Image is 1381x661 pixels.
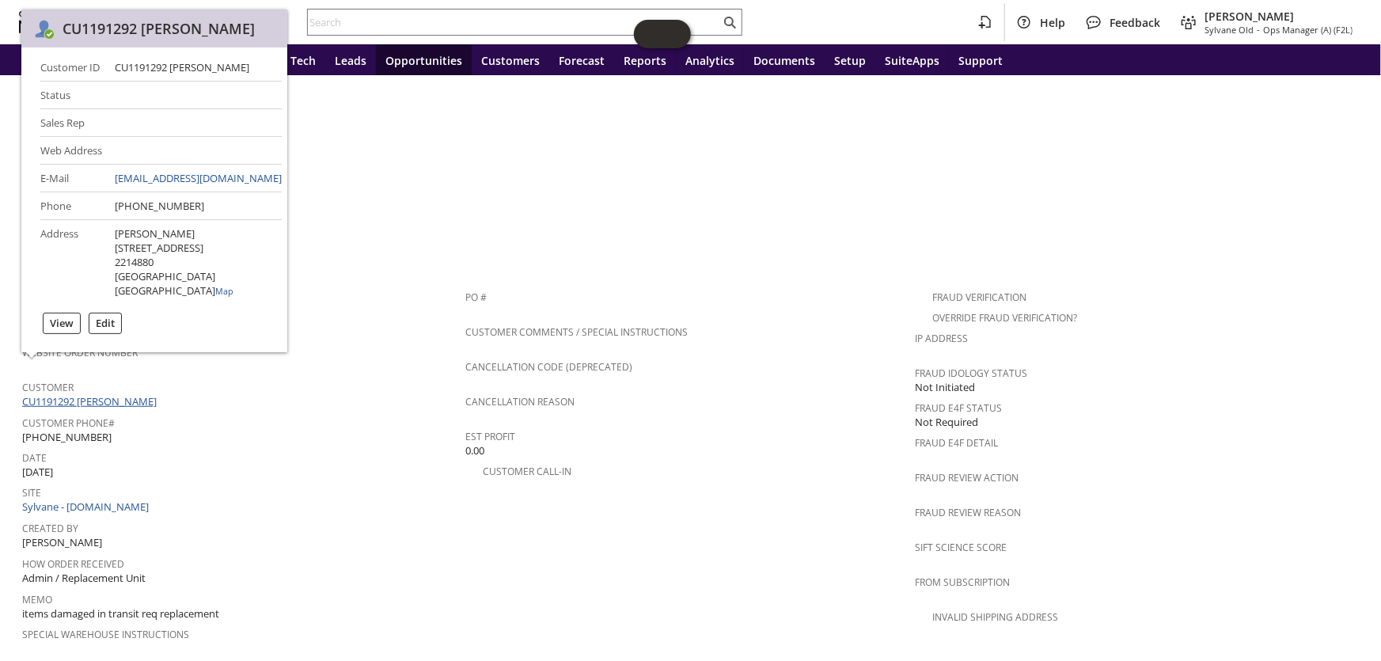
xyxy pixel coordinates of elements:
div: Sales Rep [40,116,102,130]
span: Feedback [1110,15,1160,30]
svg: Search [720,13,739,32]
span: Sylvane Old [1205,24,1254,36]
a: Fraud E4F Status [916,401,1003,415]
iframe: Click here to launch Oracle Guided Learning Help Panel [634,20,691,48]
div: Edit [89,313,122,334]
a: [EMAIL_ADDRESS][DOMAIN_NAME] [115,171,282,185]
a: Analytics [676,44,744,76]
a: Setup [825,44,875,76]
a: Customers [472,44,549,76]
span: Support [958,53,1003,68]
a: IP Address [916,332,969,345]
a: Cancellation Code (deprecated) [465,360,632,374]
a: Fraud Review Action [916,471,1019,484]
label: View [50,316,74,330]
a: Opportunities [376,44,472,76]
div: Phone [40,199,102,213]
div: Status [40,88,102,102]
a: PO # [465,291,487,304]
a: Reports [614,44,676,76]
a: Override Fraud Verification? [933,311,1078,325]
a: Cancellation Reason [465,395,575,408]
span: Admin / Replacement Unit [22,571,146,586]
a: Tech [281,44,325,76]
span: Opportunities [385,53,462,68]
a: SuiteApps [875,44,949,76]
input: Search [308,13,720,32]
a: Map [215,286,233,297]
td: Sales Information [16,261,1365,282]
a: Leads [325,44,376,76]
a: Website Order Number [22,346,138,359]
a: Fraud Verification [933,291,1027,304]
span: Reports [624,53,666,68]
div: CU1191292 [PERSON_NAME] [115,60,249,74]
a: Invalid Shipping Address [933,610,1059,624]
a: Customer Call-in [483,465,571,478]
a: Est Profit [465,430,515,443]
a: How Order Received [22,557,124,571]
a: Sylvane - [DOMAIN_NAME] [22,500,153,514]
span: Forecast [559,53,605,68]
div: Customer ID [40,60,102,74]
a: Created By [22,522,78,535]
span: 0.00 [465,443,484,458]
span: Documents [753,53,815,68]
span: Leads [335,53,366,68]
a: Fraud E4F Detail [916,436,999,450]
a: Customer Comments / Special Instructions [465,325,688,339]
div: CU1191292 [PERSON_NAME] [63,19,255,38]
a: Fraud Idology Status [916,367,1028,380]
span: Tech [290,53,316,68]
div: Address [40,226,102,241]
a: Memo [22,593,52,606]
div: Web Address [40,143,102,158]
div: Sales Information [16,261,1359,282]
span: [PHONE_NUMBER] [22,430,112,445]
span: - [1257,24,1260,36]
svg: logo [19,11,82,33]
a: Documents [744,44,825,76]
span: Not Required [916,415,979,430]
a: Customer Phone# [22,416,115,430]
span: [PERSON_NAME] [22,535,102,550]
a: Fraud Review Reason [916,506,1022,519]
span: SuiteApps [885,53,939,68]
span: items damaged in transit req replacement [22,606,219,621]
a: Site [22,486,41,500]
div: E-Mail [40,171,102,185]
span: [DATE] [22,465,53,480]
a: CU1191292 [PERSON_NAME] [22,394,161,408]
span: Help [1040,15,1065,30]
span: Setup [834,53,866,68]
a: Support [949,44,1012,76]
a: Customer [22,381,74,394]
span: Not Initiated [916,380,976,395]
div: [PERSON_NAME] [STREET_ADDRESS] 2214880 [GEOGRAPHIC_DATA] [GEOGRAPHIC_DATA] [115,226,233,298]
span: Ops Manager (A) (F2L) [1263,24,1353,36]
a: From Subscription [916,576,1011,589]
a: Recent Records [19,44,57,76]
span: Customers [481,53,540,68]
div: View [43,313,81,334]
div: [PHONE_NUMBER] [115,199,204,213]
span: [PERSON_NAME] [1205,9,1353,24]
a: Forecast [549,44,614,76]
a: Date [22,451,47,465]
label: Edit [96,316,115,330]
a: Special Warehouse Instructions [22,628,189,641]
a: Sift Science Score [916,541,1007,554]
span: Analytics [685,53,734,68]
span: Oracle Guided Learning Widget. To move around, please hold and drag [662,20,691,48]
